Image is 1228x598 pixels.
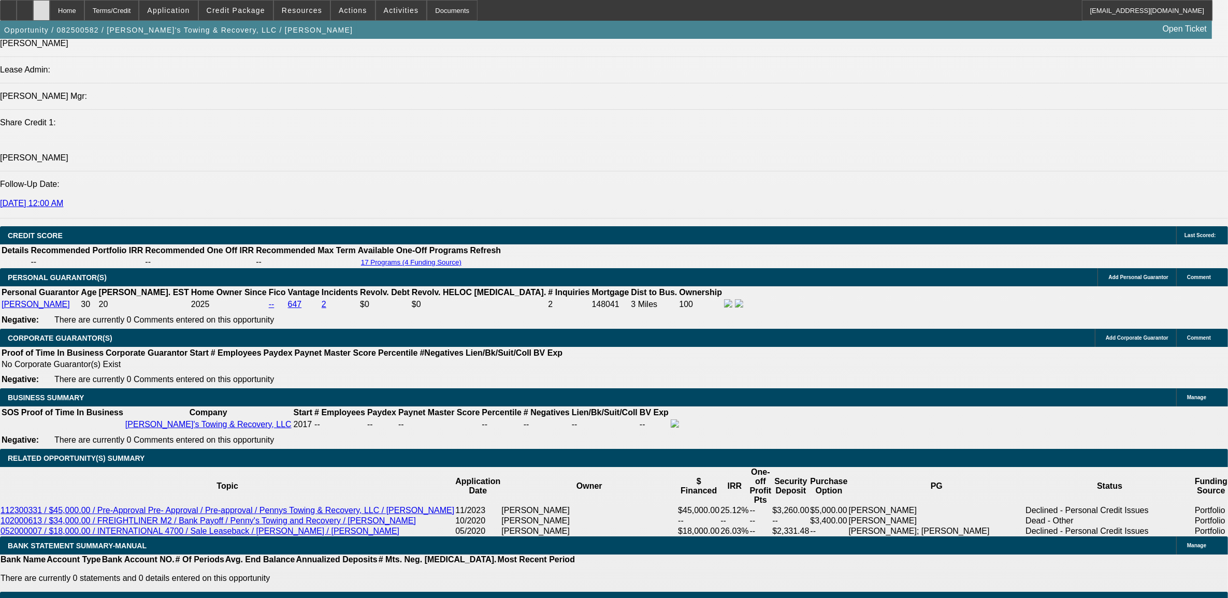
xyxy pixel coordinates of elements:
[357,245,469,256] th: Available One-Off Programs
[367,419,397,430] td: --
[398,420,480,429] div: --
[288,288,320,297] b: Vantage
[8,273,107,282] span: PERSONAL GUARANTOR(S)
[339,6,367,14] span: Actions
[1187,395,1206,400] span: Manage
[294,408,312,417] b: Start
[2,315,39,324] b: Negative:
[640,408,669,417] b: BV Exp
[175,555,225,565] th: # Of Periods
[455,505,501,516] td: 11/2023
[724,299,732,308] img: facebook-icon.png
[1,348,104,358] th: Proof of Time In Business
[211,348,262,357] b: # Employees
[735,299,743,308] img: linkedin-icon.png
[1025,505,1194,516] td: Declined - Personal Credit Issues
[591,299,630,310] td: 148041
[8,334,112,342] span: CORPORATE GUARANTOR(S)
[106,348,187,357] b: Corporate Guarantor
[274,1,330,20] button: Resources
[358,258,465,267] button: 17 Programs (4 Funding Source)
[524,420,570,429] div: --
[21,407,124,418] th: Proof of Time In Business
[2,435,39,444] b: Negative:
[639,419,669,430] td: --
[264,348,293,357] b: Paydex
[322,288,358,297] b: Incidents
[2,288,79,297] b: Personal Guarantor
[533,348,562,357] b: BV Exp
[80,299,97,310] td: 30
[367,408,396,417] b: Paydex
[102,555,175,565] th: Bank Account NO.
[501,467,677,505] th: Owner
[1184,232,1216,238] span: Last Scored:
[54,375,274,384] span: There are currently 0 Comments entered on this opportunity
[810,467,848,505] th: Purchase Option
[1187,274,1211,280] span: Comment
[225,555,296,565] th: Avg. End Balance
[679,288,722,297] b: Ownership
[411,299,547,310] td: $0
[848,526,1025,536] td: [PERSON_NAME]; [PERSON_NAME]
[191,300,210,309] span: 2025
[322,300,326,309] a: 2
[1,516,416,525] a: 102000613 / $34,000.00 / FREIGHTLINER M2 / Bank Payoff / Penny's Towing and Recovery / [PERSON_NAME]
[677,516,720,526] td: --
[269,300,275,309] a: --
[720,505,749,516] td: 25.12%
[810,505,848,516] td: $5,000.00
[125,420,292,429] a: [PERSON_NAME]'s Towing & Recovery, LLC
[81,288,96,297] b: Age
[376,1,427,20] button: Activities
[420,348,464,357] b: #Negatives
[255,245,356,256] th: Recommended Max Term
[572,408,638,417] b: Lien/Bk/Suit/Coll
[1194,505,1228,516] td: Portfolio
[190,348,208,357] b: Start
[190,408,227,417] b: Company
[1194,467,1228,505] th: Funding Source
[378,348,417,357] b: Percentile
[191,288,267,297] b: Home Owner Since
[548,288,589,297] b: # Inquiries
[1,407,20,418] th: SOS
[592,288,629,297] b: Mortgage
[631,299,678,310] td: 3 Miles
[293,419,313,430] td: 2017
[677,467,720,505] th: $ Financed
[207,6,265,14] span: Credit Package
[501,505,677,516] td: [PERSON_NAME]
[547,299,590,310] td: 2
[1194,516,1228,526] td: Portfolio
[295,348,376,357] b: Paynet Master Score
[4,26,353,34] span: Opportunity / 082500582 / [PERSON_NAME]'s Towing & Recovery, LLC / [PERSON_NAME]
[1108,274,1168,280] span: Add Personal Guarantor
[1194,526,1228,536] td: Portfolio
[46,555,102,565] th: Account Type
[54,435,274,444] span: There are currently 0 Comments entered on this opportunity
[378,555,497,565] th: # Mts. Neg. [MEDICAL_DATA].
[147,6,190,14] span: Application
[749,505,772,516] td: --
[848,516,1025,526] td: [PERSON_NAME]
[1,506,454,515] a: 112300331 / $45,000.00 / Pre-Approval Pre- Approval / Pre-approval / Pennys Towing & Recovery, LL...
[54,315,274,324] span: There are currently 0 Comments entered on this opportunity
[412,288,546,297] b: Revolv. HELOC [MEDICAL_DATA].
[678,299,723,310] td: 100
[8,542,147,550] span: BANK STATEMENT SUMMARY-MANUAL
[720,516,749,526] td: --
[677,505,720,516] td: $45,000.00
[98,299,190,310] td: 20
[2,375,39,384] b: Negative:
[1159,20,1211,38] a: Open Ticket
[1025,516,1194,526] td: Dead - Other
[720,467,749,505] th: IRR
[2,300,70,309] a: [PERSON_NAME]
[482,420,521,429] div: --
[848,505,1025,516] td: [PERSON_NAME]
[501,526,677,536] td: [PERSON_NAME]
[255,257,356,267] td: --
[1106,335,1168,341] span: Add Corporate Guarantor
[677,526,720,536] td: $18,000.00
